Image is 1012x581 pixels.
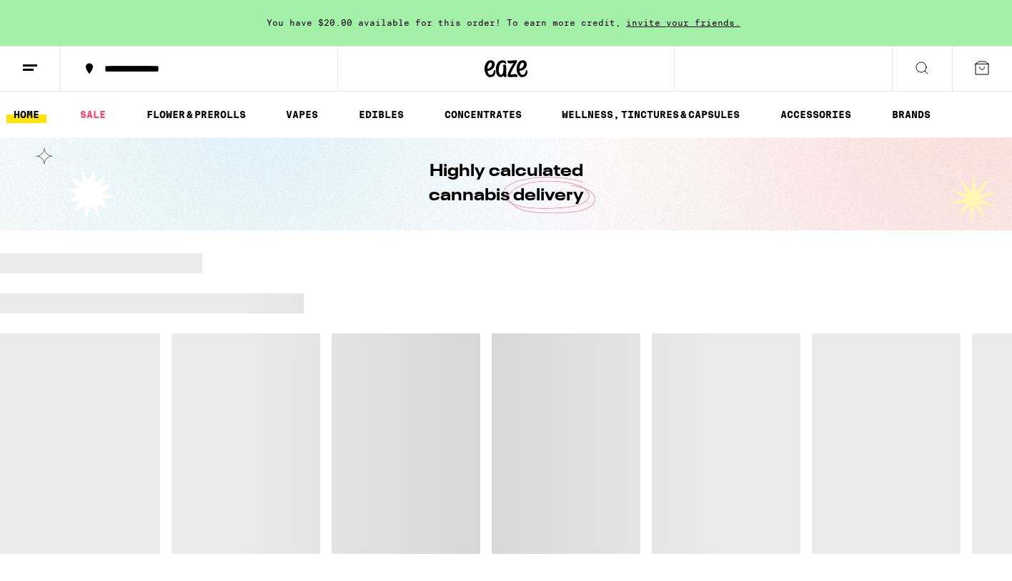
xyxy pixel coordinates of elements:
a: EDIBLES [352,106,411,123]
span: invite your friends. [621,18,745,27]
a: BRANDS [885,106,938,123]
a: ACCESSORIES [773,106,858,123]
a: SALE [73,106,113,123]
h1: Highly calculated cannabis delivery [388,160,624,208]
a: VAPES [279,106,325,123]
a: HOME [6,106,46,123]
a: FLOWER & PREROLLS [139,106,253,123]
span: You have $20.00 available for this order! To earn more credit, [267,18,621,27]
a: WELLNESS, TINCTURES & CAPSULES [555,106,747,123]
a: CONCENTRATES [437,106,529,123]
